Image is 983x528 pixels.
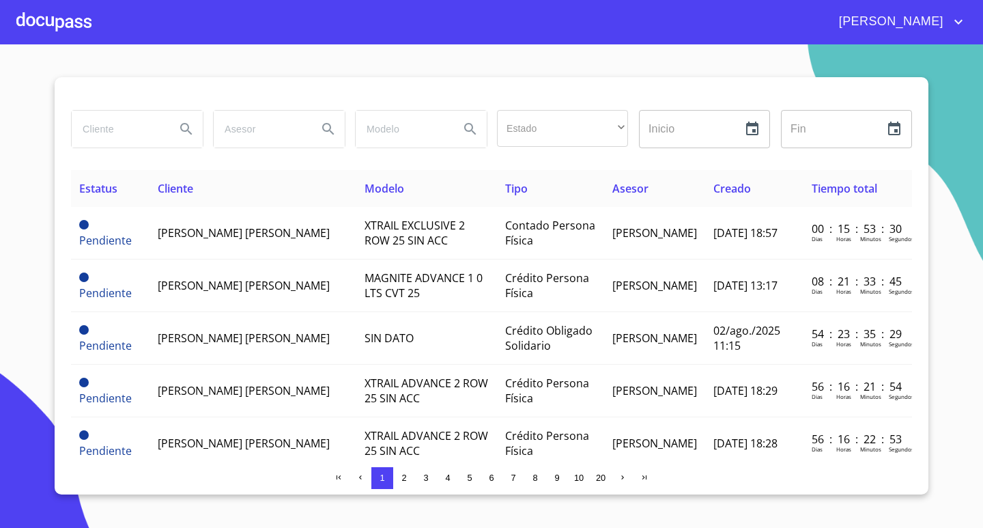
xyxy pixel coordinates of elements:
span: Pendiente [79,273,89,282]
span: 20 [596,473,606,483]
button: 3 [415,467,437,489]
p: Minutos [860,288,881,295]
span: Estatus [79,181,117,196]
span: [DATE] 13:17 [713,278,778,293]
span: [PERSON_NAME] [612,436,697,451]
button: 8 [524,467,546,489]
p: Dias [812,235,823,242]
p: Segundos [889,445,914,453]
span: XTRAIL ADVANCE 2 ROW 25 SIN ACC [365,376,488,406]
button: account of current user [829,11,967,33]
button: 6 [481,467,502,489]
span: Pendiente [79,443,132,458]
span: Crédito Obligado Solidario [505,323,593,353]
p: Horas [836,288,851,295]
span: Pendiente [79,338,132,353]
p: 00 : 15 : 53 : 30 [812,221,904,236]
span: SIN DATO [365,331,414,346]
span: [PERSON_NAME] [PERSON_NAME] [158,278,330,293]
p: Segundos [889,393,914,400]
span: [PERSON_NAME] [PERSON_NAME] [158,383,330,398]
span: 9 [554,473,559,483]
button: 1 [371,467,393,489]
span: XTRAIL EXCLUSIVE 2 ROW 25 SIN ACC [365,218,465,248]
p: Dias [812,445,823,453]
button: Search [170,113,203,145]
span: MAGNITE ADVANCE 1 0 LTS CVT 25 [365,270,483,301]
span: XTRAIL ADVANCE 2 ROW 25 SIN ACC [365,428,488,458]
span: Pendiente [79,430,89,440]
p: Horas [836,340,851,348]
span: [PERSON_NAME] [612,383,697,398]
p: Minutos [860,340,881,348]
span: [DATE] 18:29 [713,383,778,398]
button: 2 [393,467,415,489]
p: Dias [812,288,823,295]
button: 7 [502,467,524,489]
span: 02/ago./2025 11:15 [713,323,780,353]
div: ​ [497,110,628,147]
span: Asesor [612,181,649,196]
span: 10 [574,473,584,483]
span: Pendiente [79,233,132,248]
span: [PERSON_NAME] [PERSON_NAME] [158,331,330,346]
p: Horas [836,445,851,453]
p: Minutos [860,235,881,242]
span: Pendiente [79,378,89,387]
button: 5 [459,467,481,489]
p: Dias [812,340,823,348]
span: [PERSON_NAME] [PERSON_NAME] [158,225,330,240]
span: Pendiente [79,286,132,301]
span: [PERSON_NAME] [612,278,697,293]
span: Contado Persona Física [505,218,595,248]
span: Crédito Persona Física [505,376,589,406]
button: 9 [546,467,568,489]
span: 6 [489,473,494,483]
p: Segundos [889,288,914,295]
p: Dias [812,393,823,400]
p: Horas [836,393,851,400]
span: [DATE] 18:28 [713,436,778,451]
span: 8 [532,473,537,483]
button: Search [312,113,345,145]
span: Modelo [365,181,404,196]
button: 20 [590,467,612,489]
p: 56 : 16 : 22 : 53 [812,432,904,447]
span: 3 [423,473,428,483]
span: Crédito Persona Física [505,270,589,301]
span: Tiempo total [812,181,877,196]
span: 2 [401,473,406,483]
button: 4 [437,467,459,489]
span: Pendiente [79,220,89,230]
span: 5 [467,473,472,483]
span: [PERSON_NAME] [612,331,697,346]
input: search [356,111,448,148]
span: [PERSON_NAME] [829,11,950,33]
span: 4 [445,473,450,483]
span: [DATE] 18:57 [713,225,778,240]
span: 7 [511,473,515,483]
p: 56 : 16 : 21 : 54 [812,379,904,394]
span: Pendiente [79,391,132,406]
span: Pendiente [79,325,89,335]
span: [PERSON_NAME] [612,225,697,240]
p: Horas [836,235,851,242]
span: Crédito Persona Física [505,428,589,458]
p: Segundos [889,340,914,348]
span: 1 [380,473,384,483]
span: Tipo [505,181,528,196]
p: Minutos [860,445,881,453]
span: Creado [713,181,751,196]
p: 54 : 23 : 35 : 29 [812,326,904,342]
p: Minutos [860,393,881,400]
span: Cliente [158,181,193,196]
input: search [214,111,307,148]
p: Segundos [889,235,914,242]
button: 10 [568,467,590,489]
input: search [72,111,165,148]
span: [PERSON_NAME] [PERSON_NAME] [158,436,330,451]
p: 08 : 21 : 33 : 45 [812,274,904,289]
button: Search [454,113,487,145]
